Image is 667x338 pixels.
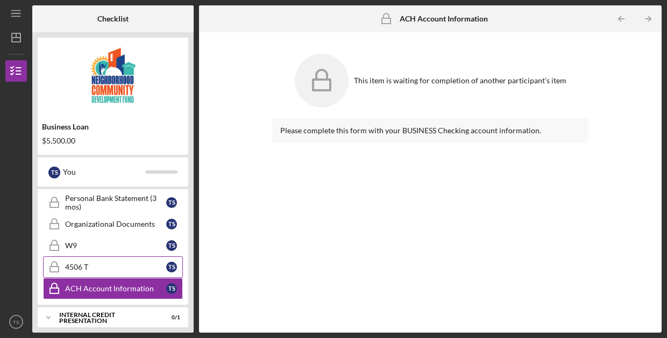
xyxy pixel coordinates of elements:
[43,213,183,235] a: Organizational DocumentsTS
[43,278,183,299] a: ACH Account InformationTS
[48,167,60,178] div: T S
[42,123,184,131] div: Business Loan
[65,194,166,211] div: Personal Bank Statement (3 mos)
[63,163,145,181] div: You
[280,126,580,135] div: Please complete this form with your BUSINESS Checking account information.
[161,314,180,321] div: 0 / 1
[65,220,166,228] div: Organizational Documents
[43,256,183,278] a: 4506 TTS
[13,319,19,325] text: TS
[38,43,188,107] img: Product logo
[97,15,129,23] b: Checklist
[166,240,177,251] div: T S
[166,197,177,208] div: T S
[166,262,177,272] div: T S
[43,192,183,213] a: Personal Bank Statement (3 mos)TS
[166,219,177,229] div: T S
[5,311,27,333] button: TS
[65,284,166,293] div: ACH Account Information
[354,76,566,85] div: This item is waiting for completion of another participant's item
[400,15,488,23] b: ACH Account Information
[65,241,166,250] div: W9
[43,235,183,256] a: W9TS
[42,136,184,145] div: $5,500.00
[166,283,177,294] div: T S
[65,263,166,271] div: 4506 T
[59,312,153,324] div: Internal Credit Presentation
